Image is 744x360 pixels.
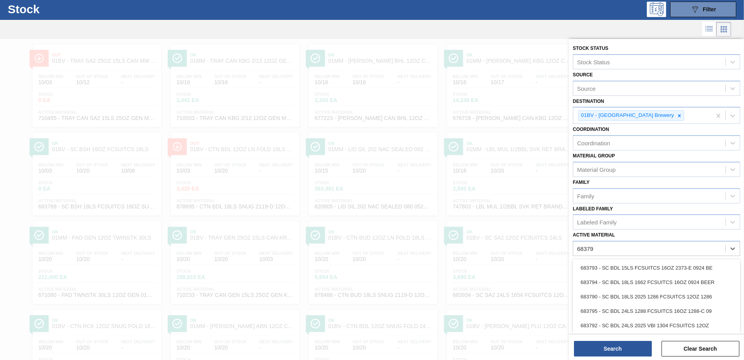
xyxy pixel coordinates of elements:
[577,85,596,92] div: Source
[579,111,675,120] div: 01BV - [GEOGRAPHIC_DATA] Brewery
[573,232,615,238] label: Active Material
[577,166,616,173] div: Material Group
[716,22,731,37] div: Card Vision
[647,2,666,17] div: Programming: no user selected
[577,192,594,199] div: Family
[702,22,716,37] div: List Vision
[573,180,590,185] label: Family
[573,275,740,289] div: 683794 - SC BDL 18LS 1662 FCSUITCS 16OZ 0924 BEER
[573,289,740,304] div: 683790 - SC BDL 18LS 2025 1286 FCSUITCS 12OZ 1286
[573,153,615,159] label: Material Group
[577,219,617,226] div: Labeled Family
[573,99,604,104] label: Destination
[577,140,610,146] div: Coordination
[670,2,736,17] button: Filter
[579,39,718,127] a: ÍconeOut01BV - CTN BLL 12OZ SNUG FOLD 18LS 2119-CBelow Min10/03Out Of Stock10/20Next Delivery-Sto...
[573,261,740,275] div: 683793 - SC BDL 15LS FCSUITCS 16OZ 2373-E 0924 BE
[8,5,124,14] h1: Stock
[573,72,593,78] label: Source
[573,318,740,333] div: 683792 - SC BDL 24LS 2025 VBI 1304 FCSUITCS 12OZ
[303,39,441,127] a: ÍconeOk01MM - [PERSON_NAME] BHL 12OZ CAN TWNSTK 30/12 CAN CAN OUTDOOR PROMOBelow Min10/16Out Of S...
[165,39,303,127] a: ÍconeOk01MM - TRAY CAN KBG 2/12 12OZ GEN MW 1023-L 032Below Min10/16Out Of Stock10/16Next Deliver...
[573,206,613,212] label: Labeled Family
[573,46,608,51] label: Stock Status
[703,6,716,12] span: Filter
[577,58,610,65] div: Stock Status
[27,39,165,127] a: ÍconeOut01BV - TRAY SA2 25OZ 15LS CAN MW XXXBelow Min10/03Out Of Stock10/12Next Delivery-Stock0 E...
[441,39,579,127] a: ÍconeOk01MM - [PERSON_NAME] KBG 12OZ CAN CAN PK 12/12 CANBelow Min10/16Out Of Stock10/17Next Deli...
[573,304,740,318] div: 683795 - SC BDL 24LS 1288 FCSUITCS 16OZ 1288-C 09
[573,127,609,132] label: Coordination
